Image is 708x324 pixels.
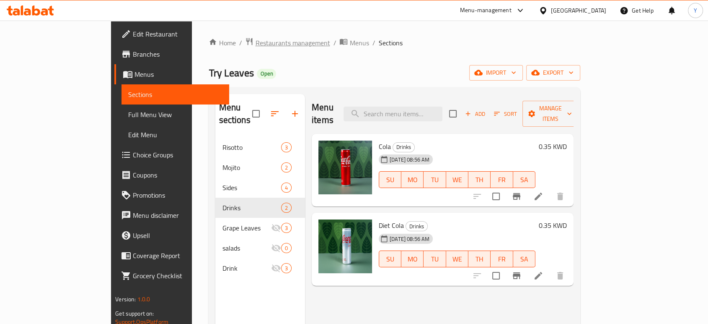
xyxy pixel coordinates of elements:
[281,203,292,213] div: items
[114,145,229,165] a: Choice Groups
[446,251,468,267] button: WE
[282,144,291,152] span: 3
[539,219,567,231] h6: 0.35 KWD
[281,142,292,152] div: items
[424,251,446,267] button: TU
[539,141,567,152] h6: 0.35 KWD
[372,38,375,48] li: /
[215,178,305,198] div: Sides4
[386,156,433,164] span: [DATE] 08:56 AM
[282,164,291,172] span: 2
[424,171,446,188] button: TU
[462,107,488,120] button: Add
[222,203,281,213] span: Drinks
[282,264,291,272] span: 3
[215,258,305,278] div: Drink3
[215,198,305,218] div: Drinks2
[282,204,291,212] span: 2
[114,165,229,185] a: Coupons
[239,38,242,48] li: /
[247,105,265,123] span: Select all sections
[450,174,465,186] span: WE
[121,105,229,125] a: Full Menu View
[265,104,285,124] span: Sort sections
[494,109,517,119] span: Sort
[491,251,513,267] button: FR
[513,251,535,267] button: SA
[133,150,222,160] span: Choice Groups
[472,253,487,265] span: TH
[133,210,222,220] span: Menu disclaimer
[209,37,580,48] nav: breadcrumb
[333,38,336,48] li: /
[379,140,391,153] span: Cola
[114,185,229,205] a: Promotions
[128,110,222,120] span: Full Menu View
[215,218,305,238] div: Grape Leaves3
[219,101,252,126] h2: Menu sections
[464,109,486,119] span: Add
[114,24,229,44] a: Edit Restaurant
[406,222,427,231] span: Drinks
[382,174,398,186] span: SU
[533,271,543,281] a: Edit menu item
[446,171,468,188] button: WE
[472,174,487,186] span: TH
[133,49,222,59] span: Branches
[379,251,401,267] button: SU
[468,171,491,188] button: TH
[494,253,509,265] span: FR
[215,134,305,282] nav: Menu sections
[115,308,154,319] span: Get support on:
[506,266,527,286] button: Branch-specific-item
[450,253,465,265] span: WE
[401,251,424,267] button: MO
[526,65,580,81] button: export
[550,266,570,286] button: delete
[318,141,372,194] img: Cola
[281,263,292,273] div: items
[349,38,369,48] span: Menus
[222,183,281,193] span: Sides
[427,174,442,186] span: TU
[694,6,697,15] span: Y
[282,224,291,232] span: 3
[468,251,491,267] button: TH
[427,253,442,265] span: TU
[133,190,222,200] span: Promotions
[469,65,523,81] button: import
[133,170,222,180] span: Coupons
[121,84,229,105] a: Sections
[215,137,305,157] div: Risotto3
[405,253,420,265] span: MO
[114,64,229,84] a: Menus
[222,162,281,172] span: Mojito
[401,171,424,188] button: MO
[344,107,442,121] input: search
[255,38,330,48] span: Restaurants management
[271,263,281,273] svg: Inactive section
[491,171,513,188] button: FR
[281,162,292,172] div: items
[222,243,271,253] span: salads
[488,107,522,120] span: Sort items
[133,251,222,261] span: Coverage Report
[405,174,420,186] span: MO
[522,101,579,127] button: Manage items
[285,104,305,124] button: Add section
[133,271,222,281] span: Grocery Checklist
[137,294,150,305] span: 1.0.0
[222,263,271,273] span: Drink
[492,107,519,120] button: Sort
[222,223,271,233] span: Grape Leaves
[133,29,222,39] span: Edit Restaurant
[386,235,433,243] span: [DATE] 08:56 AM
[257,69,276,79] div: Open
[379,171,401,188] button: SU
[282,244,291,252] span: 0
